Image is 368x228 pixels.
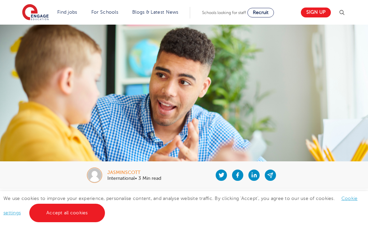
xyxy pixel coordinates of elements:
[301,8,331,17] a: Sign up
[91,10,118,15] a: For Schools
[107,170,161,175] div: jasminscott
[132,10,179,15] a: Blogs & Latest News
[107,176,161,181] p: International• 3 Min read
[202,10,246,15] span: Schools looking for staff
[253,10,269,15] span: Recruit
[29,204,105,222] a: Accept all cookies
[22,4,49,21] img: Engage Education
[247,8,274,17] a: Recruit
[3,196,357,215] span: We use cookies to improve your experience, personalise content, and analyse website traffic. By c...
[57,10,77,15] a: Find jobs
